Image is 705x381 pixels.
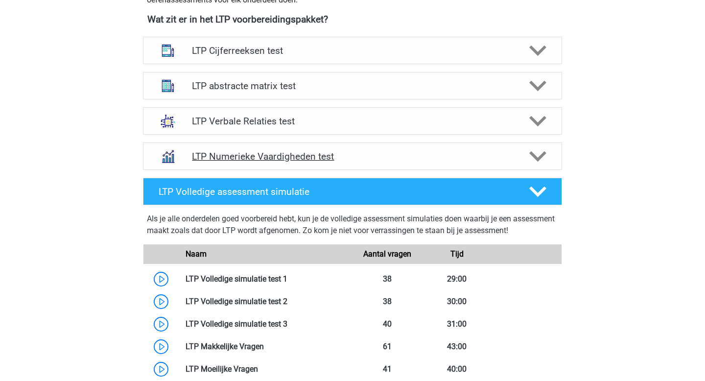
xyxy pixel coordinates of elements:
h4: LTP abstracte matrix test [192,80,513,92]
img: cijferreeksen [155,38,181,63]
h4: LTP Numerieke Vaardigheden test [192,151,513,162]
div: LTP Volledige simulatie test 3 [178,318,352,330]
h4: LTP Cijferreeksen test [192,45,513,56]
div: LTP Makkelijke Vragen [178,341,352,353]
img: analogieen [155,108,181,134]
h4: LTP Verbale Relaties test [192,116,513,127]
h4: Wat zit er in het LTP voorbereidingspakket? [147,14,558,25]
h4: LTP Volledige assessment simulatie [159,186,513,197]
a: numeriek redeneren LTP Numerieke Vaardigheden test [139,143,566,170]
img: numeriek redeneren [155,143,181,169]
div: LTP Volledige simulatie test 1 [178,273,352,285]
div: Aantal vragen [352,248,422,260]
a: LTP Volledige assessment simulatie [139,178,566,205]
div: Als je alle onderdelen goed voorbereid hebt, kun je de volledige assessment simulaties doen waarb... [147,213,558,240]
a: abstracte matrices LTP abstracte matrix test [139,72,566,99]
img: abstracte matrices [155,73,181,98]
div: Naam [178,248,352,260]
a: cijferreeksen LTP Cijferreeksen test [139,37,566,64]
div: LTP Volledige simulatie test 2 [178,296,352,308]
a: analogieen LTP Verbale Relaties test [139,107,566,135]
div: LTP Moeilijke Vragen [178,363,352,375]
div: Tijd [422,248,492,260]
